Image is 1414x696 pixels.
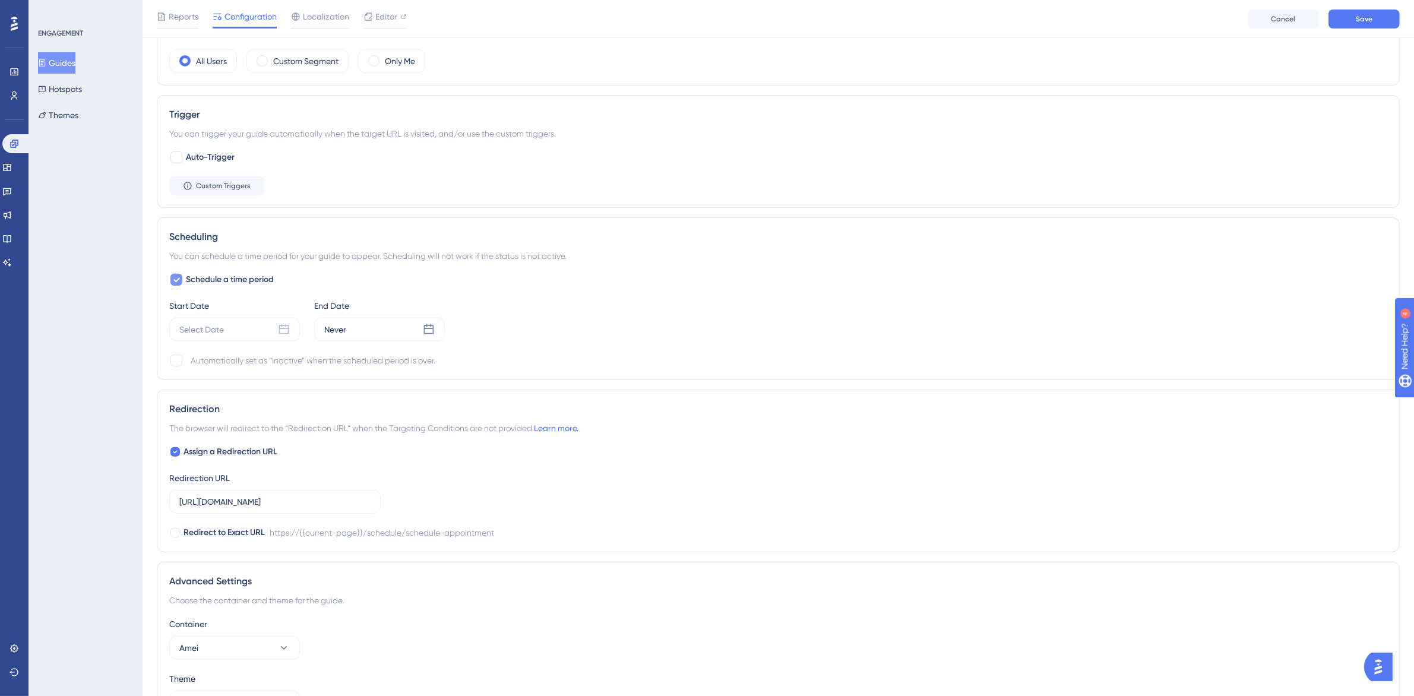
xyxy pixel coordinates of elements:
span: Configuration [224,10,277,24]
button: Cancel [1248,10,1319,29]
div: Automatically set as “Inactive” when the scheduled period is over. [191,353,435,368]
span: Amei [179,641,198,655]
span: Save [1356,14,1372,24]
span: The browser will redirect to the “Redirection URL” when the Targeting Conditions are not provided. [169,421,578,435]
iframe: UserGuiding AI Assistant Launcher [1364,649,1400,685]
div: Theme [169,672,1387,686]
span: Editor [375,10,397,24]
span: Localization [303,10,349,24]
div: Select Date [179,322,224,337]
input: https://www.example.com/ [179,495,371,508]
div: Scheduling [169,230,1387,244]
div: Trigger [169,107,1387,122]
span: Need Help? [28,3,74,17]
div: You can schedule a time period for your guide to appear. Scheduling will not work if the status i... [169,249,1387,263]
button: Amei [169,636,300,660]
span: Cancel [1271,14,1296,24]
div: Container [169,617,1387,631]
div: You can trigger your guide automatically when the target URL is visited, and/or use the custom tr... [169,126,1387,141]
span: Redirect to Exact URL [184,526,265,540]
label: Custom Segment [273,54,339,68]
span: Reports [169,10,198,24]
div: Advanced Settings [169,574,1387,589]
div: Start Date [169,299,300,313]
span: Custom Triggers [196,181,251,191]
div: End Date [314,299,445,313]
button: Save [1328,10,1400,29]
span: Schedule a time period [186,273,274,287]
button: Custom Triggers [169,176,264,195]
span: Assign a Redirection URL [184,445,277,459]
div: Never [324,322,346,337]
span: Auto-Trigger [186,150,235,164]
div: Redirection URL [169,471,230,485]
label: Only Me [385,54,415,68]
button: Hotspots [38,78,82,100]
div: 4 [83,6,86,15]
label: All Users [196,54,227,68]
button: Guides [38,52,75,74]
button: Themes [38,105,78,126]
div: Redirection [169,402,1387,416]
div: ENGAGEMENT [38,29,83,38]
div: Choose the container and theme for the guide. [169,593,1387,608]
div: https://{{current-page}}/schedule/schedule-appointment [270,526,494,540]
a: Learn more. [534,423,578,433]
